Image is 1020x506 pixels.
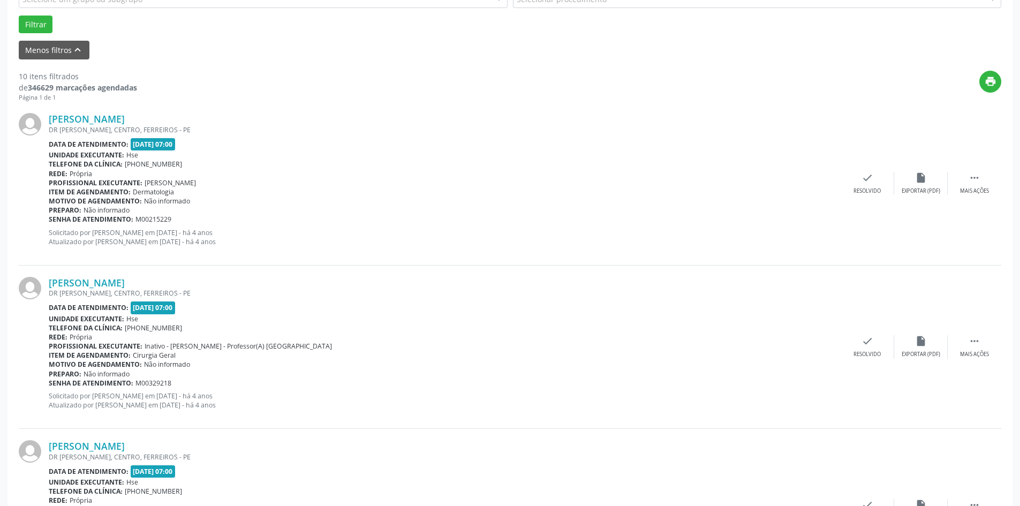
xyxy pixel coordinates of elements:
span: [DATE] 07:00 [131,138,176,150]
b: Unidade executante: [49,314,124,323]
p: Solicitado por [PERSON_NAME] em [DATE] - há 4 anos Atualizado por [PERSON_NAME] em [DATE] - há 4 ... [49,391,841,410]
div: DR [PERSON_NAME], CENTRO, FERREIROS - PE [49,452,841,462]
span: M00329218 [135,379,171,388]
span: Não informado [84,206,130,215]
img: img [19,440,41,463]
span: Não informado [84,369,130,379]
i: check [862,335,873,347]
span: M00215229 [135,215,171,224]
b: Unidade executante: [49,478,124,487]
div: Mais ações [960,351,989,358]
span: Própria [70,169,92,178]
span: Não informado [144,197,190,206]
span: Hse [126,478,138,487]
b: Unidade executante: [49,150,124,160]
span: Própria [70,333,92,342]
span: [PERSON_NAME] [145,178,196,187]
p: Solicitado por [PERSON_NAME] em [DATE] - há 4 anos Atualizado por [PERSON_NAME] em [DATE] - há 4 ... [49,228,841,246]
i:  [969,335,980,347]
b: Rede: [49,169,67,178]
i: insert_drive_file [915,172,927,184]
strong: 346629 marcações agendadas [28,82,137,93]
button: print [979,71,1001,93]
b: Senha de atendimento: [49,215,133,224]
i: insert_drive_file [915,335,927,347]
b: Telefone da clínica: [49,487,123,496]
b: Rede: [49,496,67,505]
span: Cirurgia Geral [133,351,176,360]
div: Exportar (PDF) [902,187,940,195]
b: Preparo: [49,369,81,379]
span: Própria [70,496,92,505]
span: [PHONE_NUMBER] [125,323,182,333]
div: Mais ações [960,187,989,195]
b: Telefone da clínica: [49,160,123,169]
span: Não informado [144,360,190,369]
button: Filtrar [19,16,52,34]
div: DR [PERSON_NAME], CENTRO, FERREIROS - PE [49,289,841,298]
button: Menos filtroskeyboard_arrow_up [19,41,89,59]
b: Telefone da clínica: [49,323,123,333]
b: Data de atendimento: [49,303,129,312]
span: [PHONE_NUMBER] [125,487,182,496]
i: check [862,172,873,184]
span: [DATE] 07:00 [131,465,176,478]
b: Item de agendamento: [49,187,131,197]
i: print [985,75,996,87]
b: Motivo de agendamento: [49,360,142,369]
a: [PERSON_NAME] [49,113,125,125]
div: Resolvido [853,187,881,195]
div: DR [PERSON_NAME], CENTRO, FERREIROS - PE [49,125,841,134]
img: img [19,277,41,299]
div: Página 1 de 1 [19,93,137,102]
b: Profissional executante: [49,342,142,351]
b: Motivo de agendamento: [49,197,142,206]
i:  [969,172,980,184]
span: [PHONE_NUMBER] [125,160,182,169]
img: img [19,113,41,135]
i: keyboard_arrow_up [72,44,84,56]
div: de [19,82,137,93]
span: Dermatologia [133,187,174,197]
div: Exportar (PDF) [902,351,940,358]
b: Rede: [49,333,67,342]
b: Data de atendimento: [49,140,129,149]
a: [PERSON_NAME] [49,277,125,289]
div: Resolvido [853,351,881,358]
span: Hse [126,314,138,323]
div: 10 itens filtrados [19,71,137,82]
span: [DATE] 07:00 [131,301,176,314]
b: Senha de atendimento: [49,379,133,388]
span: Inativo - [PERSON_NAME] - Professor(A) [GEOGRAPHIC_DATA] [145,342,332,351]
b: Profissional executante: [49,178,142,187]
span: Hse [126,150,138,160]
b: Data de atendimento: [49,467,129,476]
b: Preparo: [49,206,81,215]
b: Item de agendamento: [49,351,131,360]
a: [PERSON_NAME] [49,440,125,452]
